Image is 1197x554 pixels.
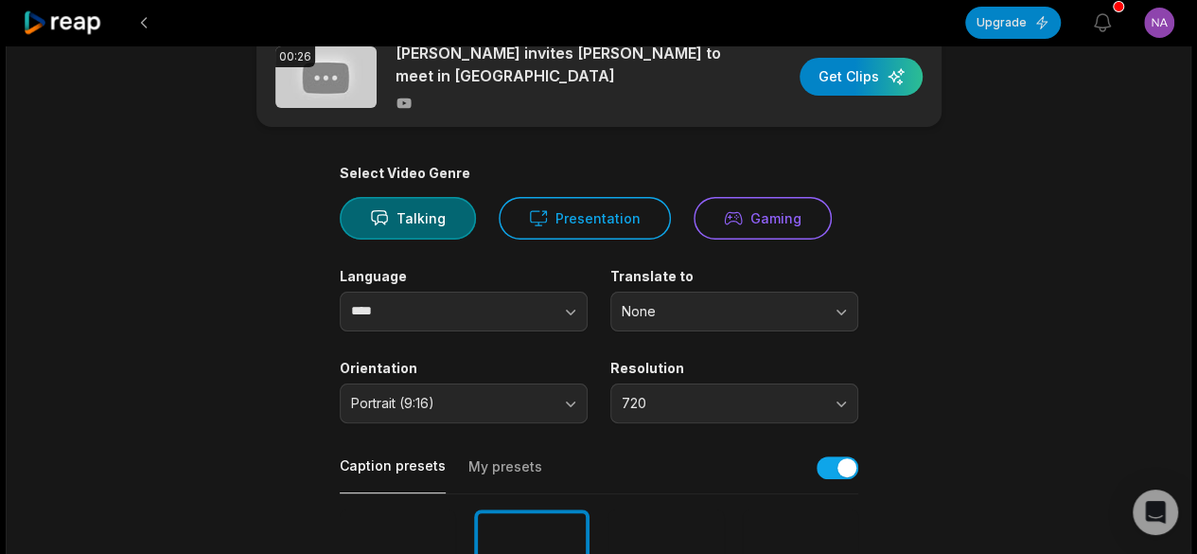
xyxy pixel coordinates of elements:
button: 720 [610,384,858,423]
p: [PERSON_NAME] invites [PERSON_NAME] to meet in [GEOGRAPHIC_DATA] [396,42,722,87]
span: Portrait (9:16) [351,395,550,412]
button: None [610,292,858,331]
button: Portrait (9:16) [340,384,588,423]
label: Language [340,268,588,285]
button: Upgrade [965,7,1061,39]
button: Get Clips [800,58,923,96]
label: Resolution [610,360,858,377]
button: Caption presets [340,456,446,493]
label: Translate to [610,268,858,285]
button: Talking [340,197,476,240]
div: Select Video Genre [340,165,858,182]
label: Orientation [340,360,588,377]
div: 00:26 [275,46,315,67]
button: Presentation [499,197,671,240]
div: Open Intercom Messenger [1133,490,1178,535]
span: 720 [622,395,820,412]
button: My presets [468,457,542,493]
span: None [622,303,820,320]
button: Gaming [694,197,832,240]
